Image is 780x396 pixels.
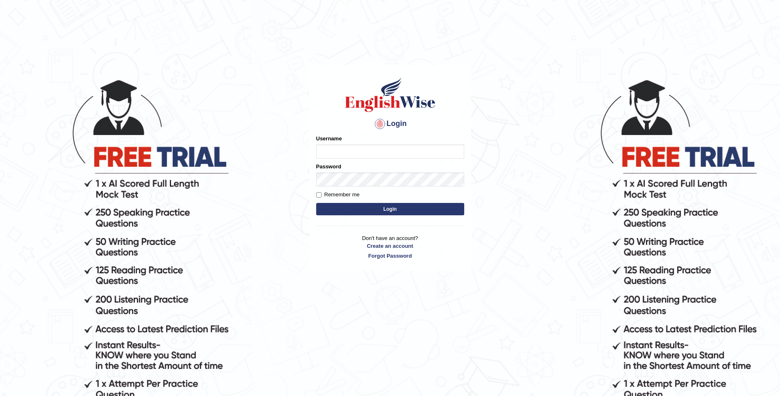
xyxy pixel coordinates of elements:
[316,252,464,260] a: Forgot Password
[316,191,360,199] label: Remember me
[316,242,464,250] a: Create an account
[343,76,437,113] img: Logo of English Wise sign in for intelligent practice with AI
[316,192,322,198] input: Remember me
[316,234,464,260] p: Don't have an account?
[316,203,464,215] button: Login
[316,135,342,142] label: Username
[316,163,341,170] label: Password
[316,117,464,130] h4: Login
